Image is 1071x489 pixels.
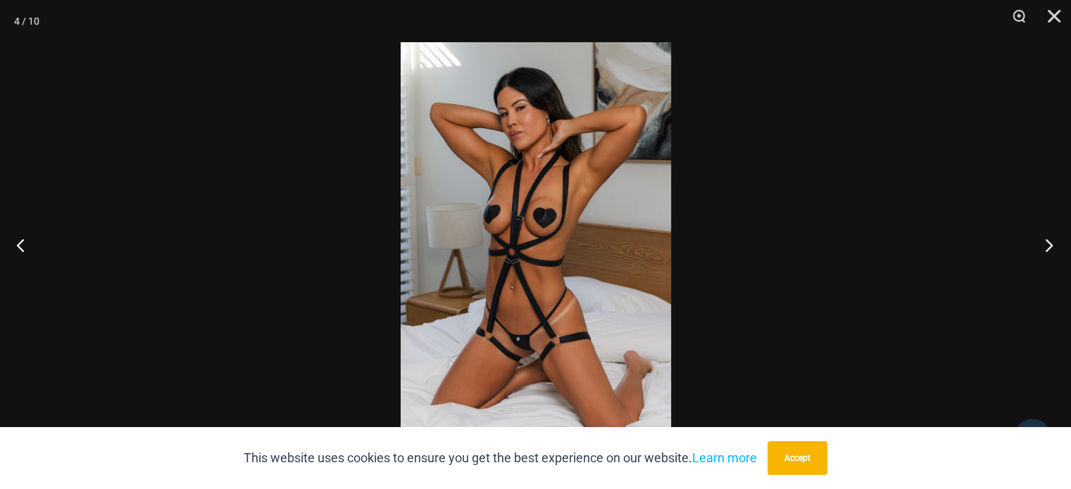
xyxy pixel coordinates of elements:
img: Truth or Dare Black 1905 Bodysuit 611 Micro 01 [401,42,671,447]
p: This website uses cookies to ensure you get the best experience on our website. [244,447,757,469]
a: Learn more [692,450,757,465]
button: Accept [768,441,827,475]
button: Next [1018,210,1071,280]
div: 4 / 10 [14,11,39,32]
